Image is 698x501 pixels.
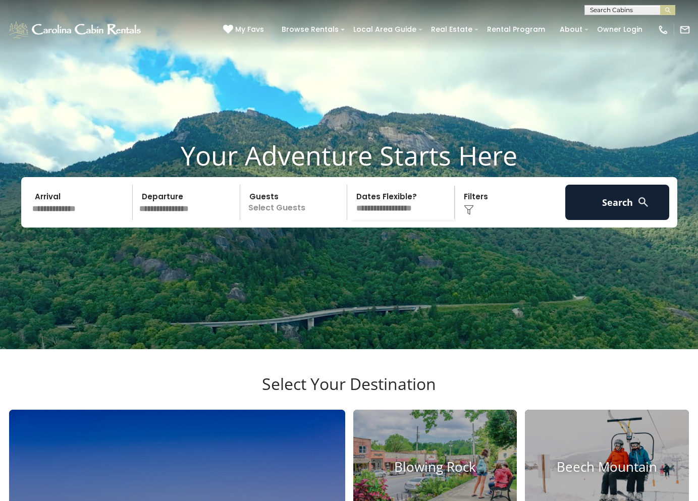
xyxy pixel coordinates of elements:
[223,24,266,35] a: My Favs
[243,185,347,220] p: Select Guests
[464,205,474,215] img: filter--v1.png
[426,22,477,37] a: Real Estate
[348,22,421,37] a: Local Area Guide
[555,22,587,37] a: About
[637,196,650,208] img: search-regular-white.png
[8,20,144,40] img: White-1-1-2.png
[277,22,344,37] a: Browse Rentals
[565,185,670,220] button: Search
[353,459,517,475] h4: Blowing Rock
[235,24,264,35] span: My Favs
[8,374,690,410] h3: Select Your Destination
[525,459,689,475] h4: Beech Mountain
[592,22,648,37] a: Owner Login
[482,22,550,37] a: Rental Program
[8,140,690,171] h1: Your Adventure Starts Here
[679,24,690,35] img: mail-regular-white.png
[658,24,669,35] img: phone-regular-white.png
